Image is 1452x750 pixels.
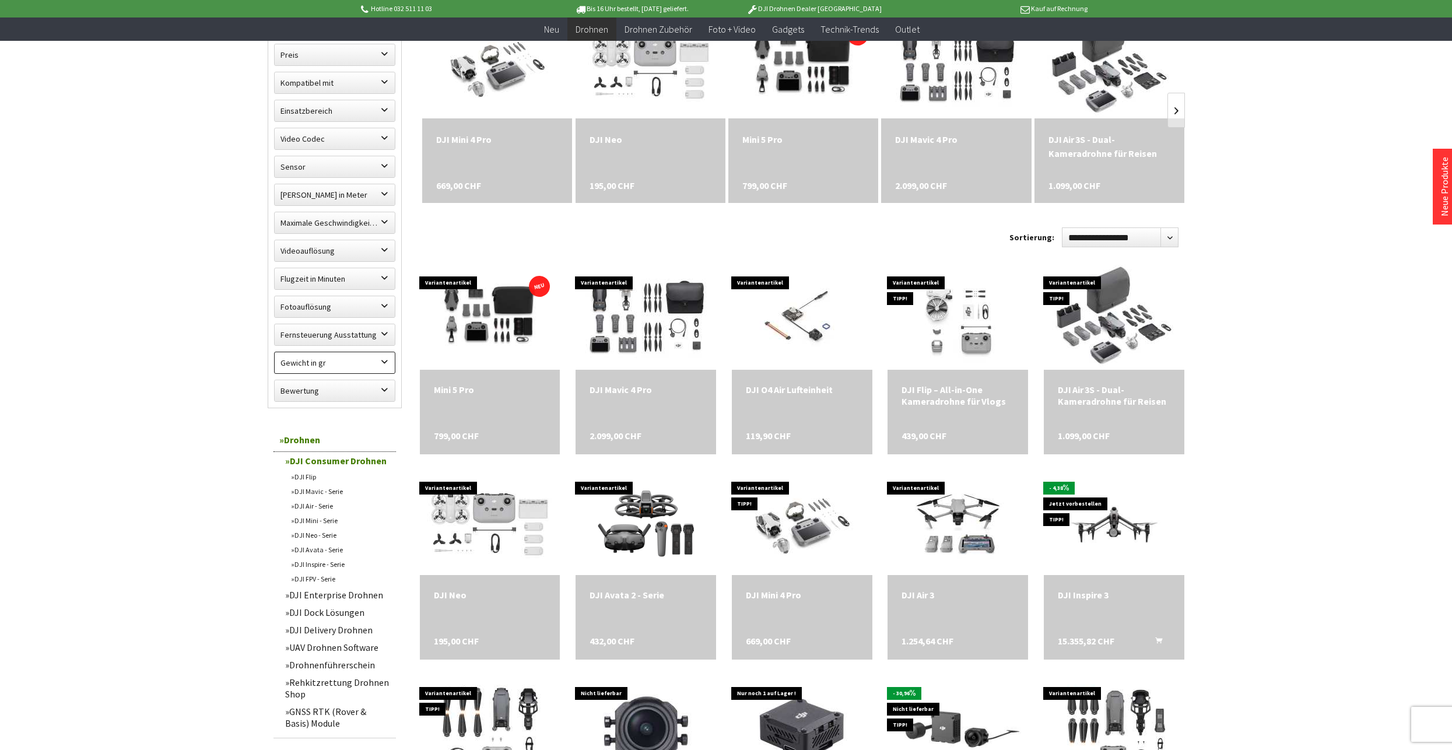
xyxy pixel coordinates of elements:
[590,384,702,395] a: DJI Mavic 4 Pro 2.099,00 CHF
[275,268,395,289] label: Flugzeit in Minuten
[820,23,879,35] span: Technik-Trends
[742,132,864,146] div: Mini 5 Pro
[764,17,812,41] a: Gadgets
[427,470,552,575] img: DJI Neo
[434,430,479,441] span: 799,00 CHF
[895,23,920,35] span: Outlet
[576,265,716,370] img: DJI Mavic 4 Pro
[1048,132,1170,160] div: DJI Air 3S - Dual-Kameradrohne für Reisen
[1047,13,1172,118] img: DJI Air 3S - Dual-Kameradrohne für Reisen
[746,430,791,441] span: 119,90 CHF
[772,23,804,35] span: Gadgets
[742,178,787,192] span: 799,00 CHF
[746,384,858,395] div: DJI O4 Air Lufteinheit
[902,430,946,441] span: 439,00 CHF
[279,674,396,703] a: Rehkitzrettung Drohnen Shop
[279,452,396,469] a: DJI Consumer Drohnen
[590,384,702,395] div: DJI Mavic 4 Pro
[590,635,634,647] span: 432,00 CHF
[746,589,858,601] div: DJI Mini 4 Pro
[886,13,1026,118] img: DJI Mavic 4 Pro
[275,380,395,401] label: Bewertung
[275,352,395,373] label: Gewicht in gr
[590,589,702,601] div: DJI Avata 2 - Serie
[1048,132,1170,160] a: DJI Air 3S - Dual-Kameradrohne für Reisen 1.099,00 CHF
[285,557,396,572] a: DJI Inspire - Serie
[420,271,560,365] img: Mini 5 Pro
[1058,430,1110,441] span: 1.099,00 CHF
[359,2,541,16] p: Hotline 032 511 11 03
[275,100,395,121] label: Einsatzbereich
[275,72,395,93] label: Kompatibel mit
[594,470,699,575] img: DJI Avata 2 - Serie
[434,589,546,601] a: DJI Neo 195,00 CHF
[709,23,756,35] span: Foto + Video
[285,484,396,499] a: DJI Mavic - Serie
[285,528,396,542] a: DJI Neo - Serie
[275,240,395,261] label: Videoauflösung
[275,128,395,149] label: Video Codec
[1044,483,1184,562] img: DJI Inspire 3
[275,184,395,205] label: Maximale Flughöhe in Meter
[902,589,1014,601] a: DJI Air 3 1.254,64 CHF
[576,23,608,35] span: Drohnen
[746,589,858,601] a: DJI Mini 4 Pro 669,00 CHF
[1439,157,1450,216] a: Neue Produkte
[567,17,616,41] a: Drohnen
[279,703,396,732] a: GNSS RTK (Rover & Basis) Module
[590,132,711,146] a: DJI Neo 195,00 CHF
[273,428,396,452] a: Drohnen
[1058,589,1170,601] div: DJI Inspire 3
[902,635,953,647] span: 1.254,64 CHF
[812,17,887,41] a: Technik-Trends
[1058,635,1114,647] span: 15.355,82 CHF
[544,23,559,35] span: Neu
[1009,228,1054,247] label: Sortierung:
[279,656,396,674] a: Drohnenführerschein
[723,2,905,16] p: DJI Drohnen Dealer [GEOGRAPHIC_DATA]
[888,265,1028,370] img: DJI Flip – All-in-One Kameradrohne für Vlogs
[275,324,395,345] label: Fernsteuerung Ausstattung
[625,23,692,35] span: Drohnen Zubehör
[434,589,546,601] div: DJI Neo
[275,156,395,177] label: Sensor
[1048,178,1100,192] span: 1.099,00 CHF
[275,296,395,317] label: Fotoauflösung
[590,132,711,146] div: DJI Neo
[746,384,858,395] a: DJI O4 Air Lufteinheit 119,90 CHF
[746,635,791,647] span: 669,00 CHF
[736,470,868,575] img: DJI Mini 4 Pro
[432,13,563,118] img: DJI Mini 4 Pro
[732,265,872,370] img: DJI O4 Air Lufteinheit
[536,17,567,41] a: Neu
[285,572,396,586] a: DJI FPV - Serie
[895,178,947,192] span: 2.099,00 CHF
[285,542,396,557] a: DJI Avata - Serie
[279,639,396,656] a: UAV Drohnen Software
[700,17,764,41] a: Foto + Video
[902,589,1014,601] div: DJI Air 3
[895,132,1017,146] a: DJI Mavic 4 Pro 2.099,00 CHF
[436,178,481,192] span: 669,00 CHF
[279,604,396,621] a: DJI Dock Lösungen
[275,212,395,233] label: Maximale Geschwindigkeit in km/h
[434,384,546,395] div: Mini 5 Pro
[285,499,396,513] a: DJI Air - Serie
[285,513,396,528] a: DJI Mini - Serie
[902,384,1014,407] div: DJI Flip – All-in-One Kameradrohne für Vlogs
[279,586,396,604] a: DJI Enterprise Drohnen
[285,469,396,484] a: DJI Flip
[906,470,1011,575] img: DJI Air 3
[1058,384,1170,407] div: DJI Air 3S - Dual-Kameradrohne für Reisen
[436,132,558,146] div: DJI Mini 4 Pro
[275,44,395,65] label: Preis
[1058,589,1170,601] a: DJI Inspire 3 15.355,82 CHF In den Warenkorb
[434,384,546,395] a: Mini 5 Pro 799,00 CHF
[902,384,1014,407] a: DJI Flip – All-in-One Kameradrohne für Vlogs 439,00 CHF
[590,178,634,192] span: 195,00 CHF
[436,132,558,146] a: DJI Mini 4 Pro 669,00 CHF
[1052,265,1176,370] img: DJI Air 3S - Dual-Kameradrohne für Reisen
[434,635,479,647] span: 195,00 CHF
[895,132,1017,146] div: DJI Mavic 4 Pro
[279,621,396,639] a: DJI Delivery Drohnen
